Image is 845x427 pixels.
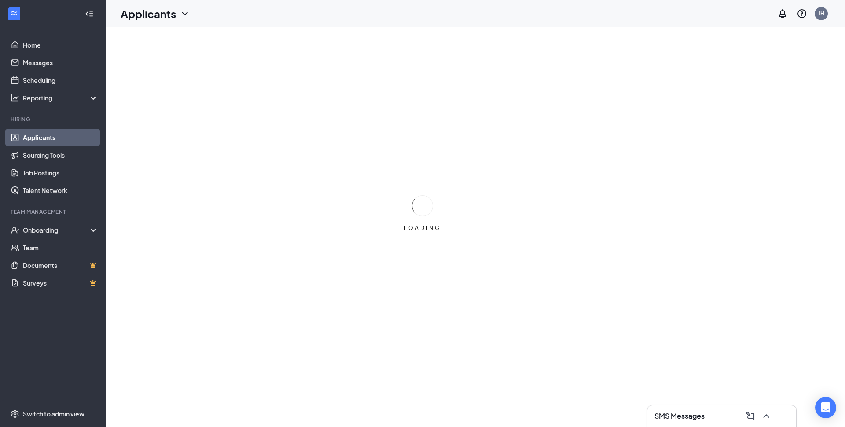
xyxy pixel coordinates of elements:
a: Sourcing Tools [23,146,98,164]
svg: ComposeMessage [745,411,756,421]
a: Talent Network [23,182,98,199]
div: Hiring [11,115,96,123]
svg: Analysis [11,93,19,102]
svg: ChevronDown [180,8,190,19]
svg: Collapse [85,9,94,18]
a: SurveysCrown [23,274,98,292]
button: ChevronUp [759,409,773,423]
div: Open Intercom Messenger [815,397,836,418]
a: Scheduling [23,71,98,89]
a: Messages [23,54,98,71]
svg: Minimize [777,411,787,421]
div: Team Management [11,208,96,215]
button: Minimize [775,409,789,423]
a: Team [23,239,98,256]
svg: UserCheck [11,226,19,234]
button: ComposeMessage [743,409,757,423]
div: Reporting [23,93,99,102]
a: Applicants [23,129,98,146]
svg: ChevronUp [761,411,772,421]
svg: QuestionInfo [797,8,807,19]
a: Job Postings [23,164,98,182]
svg: WorkstreamLogo [10,9,18,18]
div: JH [818,10,824,17]
div: Switch to admin view [23,409,84,418]
svg: Settings [11,409,19,418]
a: DocumentsCrown [23,256,98,274]
h1: Applicants [121,6,176,21]
a: Home [23,36,98,54]
h3: SMS Messages [654,411,705,421]
div: LOADING [400,224,445,232]
svg: Notifications [777,8,788,19]
div: Onboarding [23,226,91,234]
